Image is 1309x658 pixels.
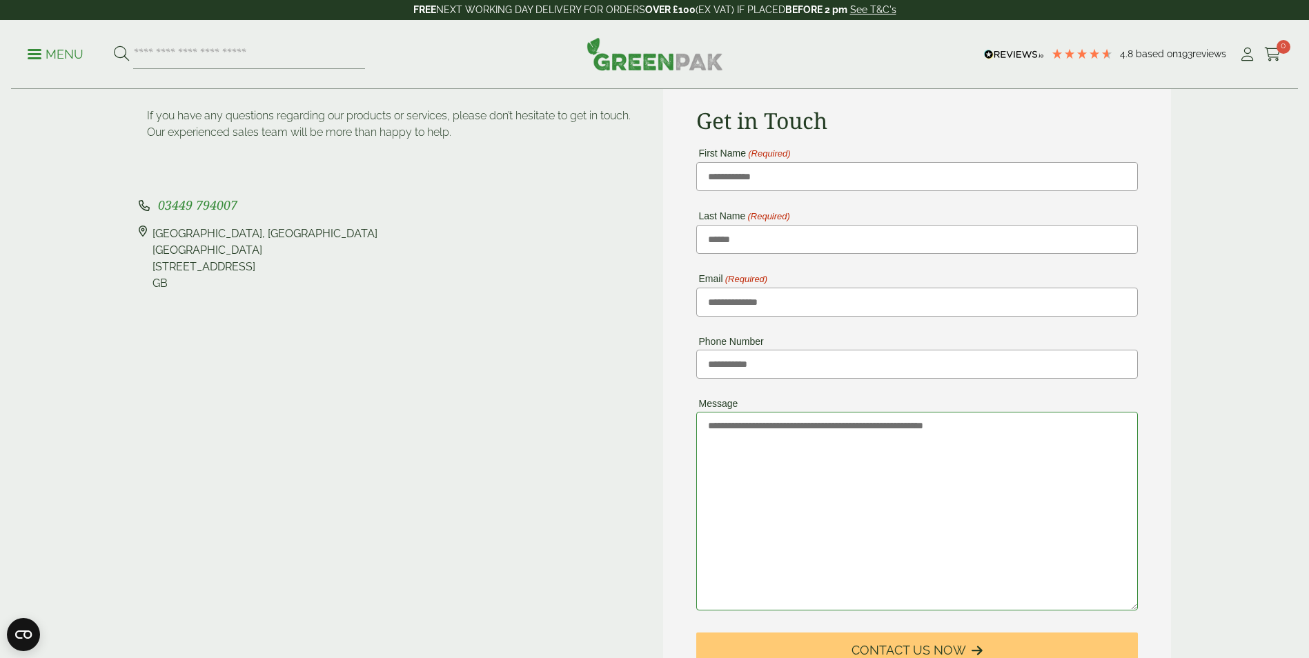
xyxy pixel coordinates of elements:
[1264,44,1281,65] a: 0
[7,618,40,651] button: Open CMP widget
[1192,48,1226,59] span: reviews
[696,108,1138,134] h2: Get in Touch
[645,4,696,15] strong: OVER £100
[1120,48,1136,59] span: 4.8
[158,197,237,213] span: 03449 794007
[850,4,896,15] a: See T&C's
[747,149,791,159] span: (Required)
[147,108,638,141] p: If you have any questions regarding our products or services, please don’t hesitate to get in tou...
[696,274,768,284] label: Email
[984,50,1044,59] img: REVIEWS.io
[696,399,738,408] label: Message
[696,211,790,221] label: Last Name
[28,46,83,63] p: Menu
[696,337,764,346] label: Phone Number
[696,148,791,159] label: First Name
[1136,48,1178,59] span: Based on
[158,199,237,212] a: 03449 794007
[1277,40,1290,54] span: 0
[1178,48,1192,59] span: 193
[747,212,790,221] span: (Required)
[785,4,847,15] strong: BEFORE 2 pm
[724,275,767,284] span: (Required)
[28,46,83,60] a: Menu
[852,643,966,658] span: Contact Us Now
[1051,48,1113,60] div: 4.8 Stars
[152,226,377,292] div: [GEOGRAPHIC_DATA], [GEOGRAPHIC_DATA] [GEOGRAPHIC_DATA] [STREET_ADDRESS] GB
[1264,48,1281,61] i: Cart
[1239,48,1256,61] i: My Account
[587,37,723,70] img: GreenPak Supplies
[413,4,436,15] strong: FREE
